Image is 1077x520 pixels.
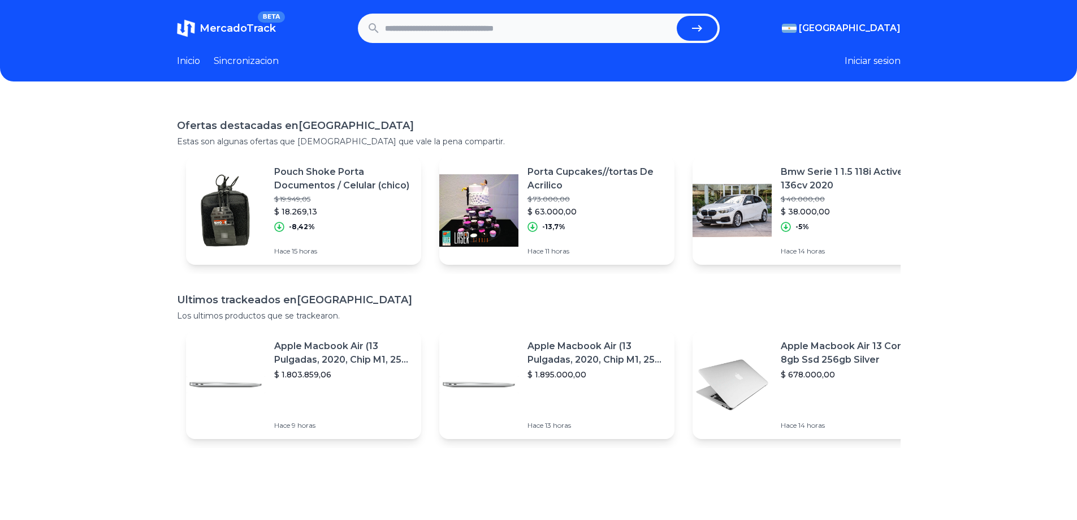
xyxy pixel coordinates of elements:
img: Featured image [439,345,518,424]
p: Hace 11 horas [527,247,665,256]
p: $ 18.269,13 [274,206,412,217]
p: $ 678.000,00 [781,369,919,380]
p: Hace 15 horas [274,247,412,256]
img: Argentina [782,24,797,33]
img: MercadoTrack [177,19,195,37]
p: Hace 9 horas [274,421,412,430]
p: Pouch Shoke Porta Documentos / Celular (chico) [274,165,412,192]
p: Hace 14 horas [781,421,919,430]
a: Sincronizacion [214,54,279,68]
p: -8,42% [289,222,315,231]
h1: Ofertas destacadas en [GEOGRAPHIC_DATA] [177,118,901,134]
img: Featured image [693,345,772,424]
a: Featured imageApple Macbook Air (13 Pulgadas, 2020, Chip M1, 256 Gb De Ssd, 8 Gb De Ram) - Plata$... [186,330,421,439]
a: MercadoTrackBETA [177,19,276,37]
img: Featured image [186,171,265,250]
p: Estas son algunas ofertas que [DEMOGRAPHIC_DATA] que vale la pena compartir. [177,136,901,147]
p: Bmw Serie 1 1.5 118i Active 136cv 2020 [781,165,919,192]
a: Inicio [177,54,200,68]
span: BETA [258,11,284,23]
p: $ 38.000,00 [781,206,919,217]
a: Featured imagePorta Cupcakes//tortas De Acrilico$ 73.000,00$ 63.000,00-13,7%Hace 11 horas [439,156,674,265]
p: -13,7% [542,222,565,231]
a: Featured imageApple Macbook Air (13 Pulgadas, 2020, Chip M1, 256 Gb De Ssd, 8 Gb De Ram) - Plata$... [439,330,674,439]
p: $ 63.000,00 [527,206,665,217]
p: Apple Macbook Air 13 Core I5 8gb Ssd 256gb Silver [781,339,919,367]
p: $ 73.000,00 [527,195,665,204]
img: Featured image [186,345,265,424]
img: Featured image [439,171,518,250]
p: -5% [795,222,809,231]
h1: Ultimos trackeados en [GEOGRAPHIC_DATA] [177,292,901,308]
p: $ 1.803.859,06 [274,369,412,380]
a: Featured imageApple Macbook Air 13 Core I5 8gb Ssd 256gb Silver$ 678.000,00Hace 14 horas [693,330,928,439]
span: [GEOGRAPHIC_DATA] [799,22,901,35]
button: [GEOGRAPHIC_DATA] [782,22,901,35]
a: Featured imageBmw Serie 1 1.5 118i Active 136cv 2020$ 40.000,00$ 38.000,00-5%Hace 14 horas [693,156,928,265]
img: Featured image [693,171,772,250]
span: MercadoTrack [200,22,276,35]
p: $ 19.949,05 [274,195,412,204]
button: Iniciar sesion [845,54,901,68]
p: $ 40.000,00 [781,195,919,204]
p: Hace 14 horas [781,247,919,256]
p: $ 1.895.000,00 [527,369,665,380]
p: Apple Macbook Air (13 Pulgadas, 2020, Chip M1, 256 Gb De Ssd, 8 Gb De Ram) - Plata [527,339,665,367]
a: Featured imagePouch Shoke Porta Documentos / Celular (chico)$ 19.949,05$ 18.269,13-8,42%Hace 15 h... [186,156,421,265]
p: Los ultimos productos que se trackearon. [177,310,901,321]
p: Porta Cupcakes//tortas De Acrilico [527,165,665,192]
p: Apple Macbook Air (13 Pulgadas, 2020, Chip M1, 256 Gb De Ssd, 8 Gb De Ram) - Plata [274,339,412,367]
p: Hace 13 horas [527,421,665,430]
